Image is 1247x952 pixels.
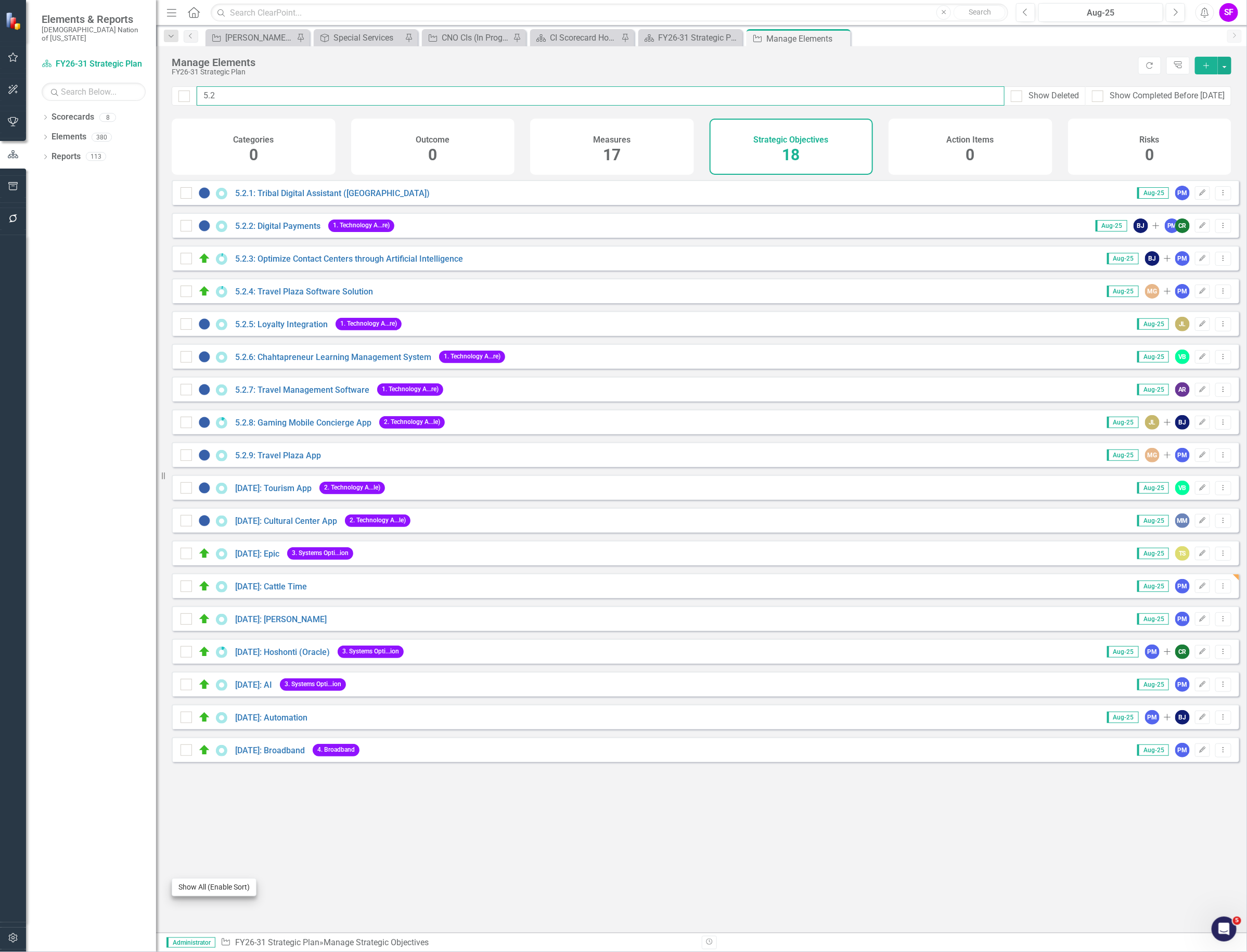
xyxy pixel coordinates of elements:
span: 18 [782,146,800,164]
img: Not Started [198,383,211,396]
div: PM [1175,251,1190,266]
div: Show Completed Before [DATE] [1110,90,1225,102]
span: Aug-25 [1137,613,1169,625]
div: MG [1145,448,1160,462]
a: [DATE]: Tourism App [235,483,312,493]
div: CI Scorecard Home [550,31,619,44]
a: [DATE]: Cattle Time [235,582,307,591]
span: 1. Technology A...re) [336,318,402,330]
span: Aug-25 [1107,417,1139,428]
span: 4. Broadband [313,744,359,756]
span: Aug-25 [1137,187,1169,199]
img: Not Started [198,187,211,199]
div: CR [1175,218,1190,233]
a: 5.2.6: Chahtapreneur Learning Management System [235,352,431,362]
span: 3. Systems Opti...ion [287,547,353,559]
span: 1. Technology A...re) [377,383,443,395]
span: Aug-25 [1107,253,1139,264]
button: Show All (Enable Sort) [172,878,256,896]
div: PM [1175,612,1190,626]
a: 5.2.2: Digital Payments [235,221,320,231]
a: FY26-31 Strategic Plan [641,31,740,44]
span: 0 [966,146,975,164]
img: Not Started [198,449,211,461]
span: Elements & Reports [42,13,146,25]
span: 17 [603,146,621,164]
span: Aug-25 [1137,515,1169,526]
div: [PERSON_NAME] Team's SOs [225,31,294,44]
div: Manage Elements [172,57,1133,68]
a: [DATE]: Epic [235,549,279,559]
div: PM [1175,186,1190,200]
a: Scorecards [52,111,94,123]
a: CI Scorecard Home [533,31,619,44]
div: TS [1175,546,1190,561]
a: 5.2.3: Optimize Contact Centers through Artificial Intelligence [235,254,463,264]
a: 5.2.1: Tribal Digital Assistant ([GEOGRAPHIC_DATA]) [235,188,430,198]
div: PM [1145,645,1160,659]
img: ClearPoint Strategy [5,11,24,30]
img: Not Started [198,351,211,363]
div: JL [1145,415,1160,430]
div: BJ [1145,251,1160,266]
img: On Target [198,678,211,691]
span: 0 [249,146,258,164]
span: Aug-25 [1107,712,1139,723]
a: 5.2.9: Travel Plaza App [235,451,321,460]
span: Aug-25 [1137,351,1169,363]
div: FY26-31 Strategic Plan [172,68,1133,76]
div: 113 [86,152,106,161]
input: Filter Elements... [197,86,1005,106]
div: PM [1175,284,1190,299]
span: 1. Technology A...re) [328,220,394,231]
div: SF [1219,3,1238,22]
span: Aug-25 [1137,482,1169,494]
h4: Strategic Objectives [754,135,829,145]
img: On Target [198,613,211,625]
div: AR [1175,382,1190,397]
span: 0 [428,146,437,164]
img: Not Started [198,482,211,494]
div: FY26-31 Strategic Plan [658,31,740,44]
div: 380 [92,133,112,141]
div: PM [1175,743,1190,757]
a: [DATE]: Hoshonti (Oracle) [235,647,330,657]
span: Aug-25 [1137,548,1169,559]
a: 5.2.8: Gaming Mobile Concierge App [235,418,371,428]
a: Elements [52,131,86,143]
a: CNO CIs (In Progress + Milestones + OOS Notes) [425,31,510,44]
div: Manage Elements [766,32,848,45]
span: Search [969,8,991,16]
a: Special Services [316,31,402,44]
div: MM [1175,513,1190,528]
div: 8 [99,113,116,122]
span: Aug-25 [1096,220,1127,231]
img: On Target [198,252,211,265]
img: Not Started [198,318,211,330]
button: Search [954,5,1006,20]
span: Aug-25 [1137,581,1169,592]
div: Show Deleted [1029,90,1079,102]
div: Special Services [333,31,402,44]
span: Aug-25 [1137,744,1169,756]
button: Aug-25 [1038,3,1163,22]
div: PM [1175,579,1190,594]
div: BJ [1134,218,1148,233]
div: JL [1175,317,1190,331]
div: VB [1175,481,1190,495]
img: Not Started [198,514,211,527]
div: » Manage Strategic Objectives [221,937,694,949]
a: FY26-31 Strategic Plan [42,58,146,70]
img: On Target [198,711,211,724]
a: [DATE]: Broadband [235,745,305,755]
span: Aug-25 [1137,679,1169,690]
a: 5.2.7: Travel Management Software [235,385,369,395]
h4: Action Items [947,135,994,145]
input: Search ClearPoint... [211,4,1008,22]
input: Search Below... [42,83,146,101]
span: 2. Technology A...le) [345,514,410,526]
div: PM [1175,448,1190,462]
span: Aug-25 [1137,318,1169,330]
a: 5.2.5: Loyalty Integration [235,319,328,329]
h4: Measures [593,135,631,145]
